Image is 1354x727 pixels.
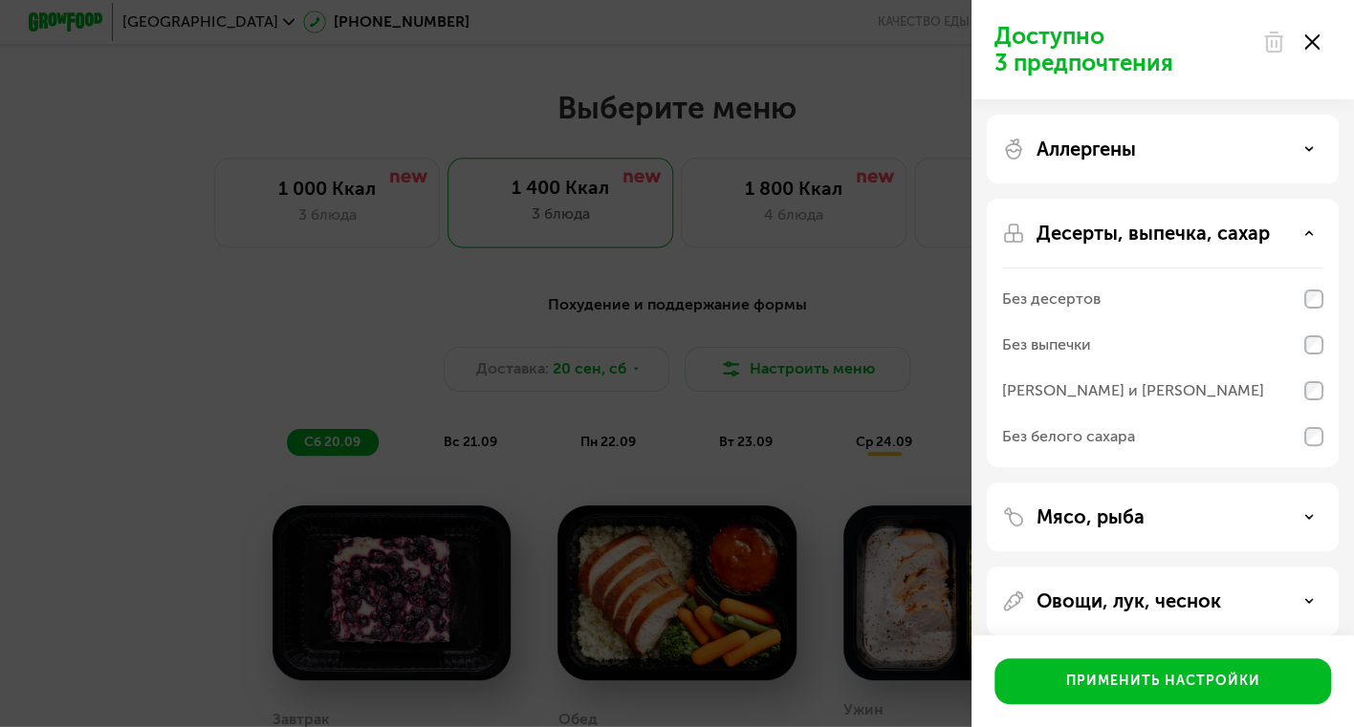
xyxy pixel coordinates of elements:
[1037,138,1136,160] p: Аллергены
[1037,589,1221,612] p: Овощи, лук, чеснок
[1037,222,1270,245] p: Десерты, выпечка, сахар
[1002,333,1091,356] div: Без выпечки
[1066,672,1260,691] div: Применить настройки
[994,23,1251,76] p: Доступно 3 предпочтения
[1037,505,1145,528] p: Мясо, рыба
[994,658,1331,704] button: Применить настройки
[1002,425,1135,448] div: Без белого сахара
[1002,288,1101,310] div: Без десертов
[1002,379,1264,402] div: [PERSON_NAME] и [PERSON_NAME]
